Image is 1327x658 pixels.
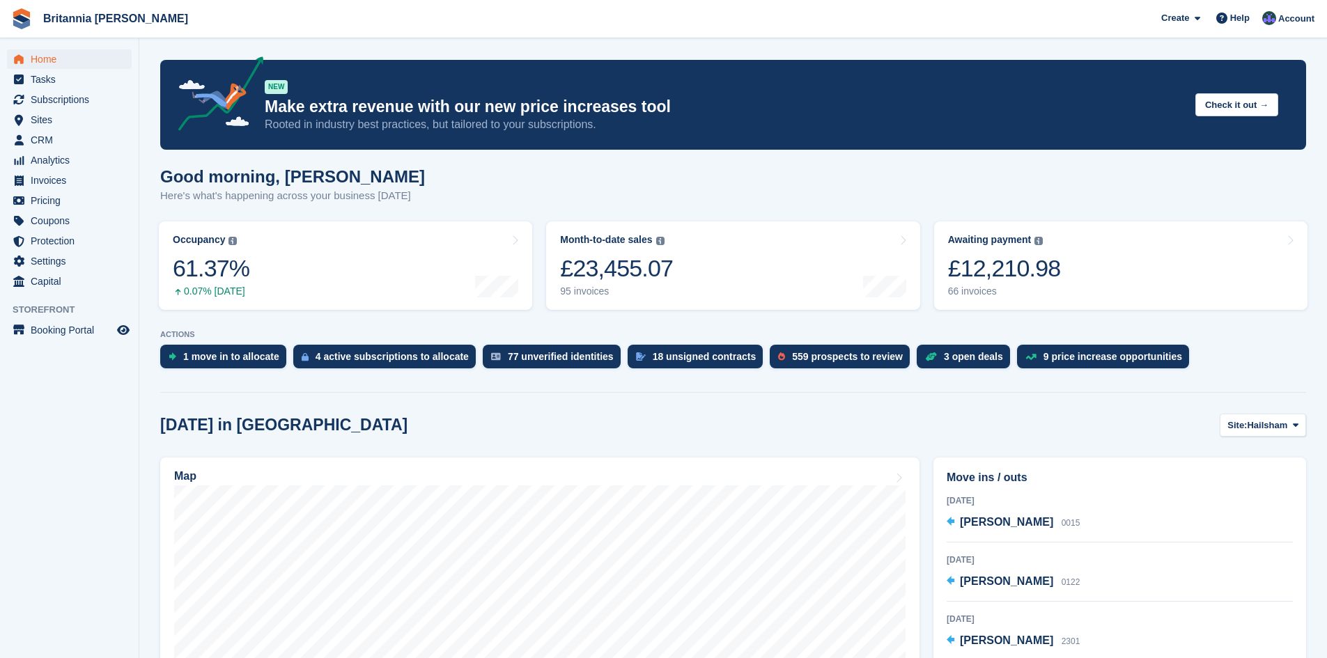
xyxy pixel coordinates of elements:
span: Home [31,49,114,69]
h1: Good morning, [PERSON_NAME] [160,167,425,186]
a: [PERSON_NAME] 2301 [947,632,1080,650]
span: Booking Portal [31,320,114,340]
a: menu [7,211,132,230]
h2: [DATE] in [GEOGRAPHIC_DATA] [160,416,408,434]
button: Check it out → [1195,93,1278,116]
div: 1 move in to allocate [183,351,279,362]
a: [PERSON_NAME] 0015 [947,514,1080,532]
span: [PERSON_NAME] [960,516,1053,528]
img: Lee Cradock [1262,11,1276,25]
span: Subscriptions [31,90,114,109]
button: Site: Hailsham [1220,414,1306,437]
span: Sites [31,110,114,130]
p: Make extra revenue with our new price increases tool [265,97,1184,117]
a: menu [7,130,132,150]
a: 9 price increase opportunities [1017,345,1196,375]
img: deal-1b604bf984904fb50ccaf53a9ad4b4a5d6e5aea283cecdc64d6e3604feb123c2.svg [925,352,937,361]
div: Awaiting payment [948,234,1032,246]
span: Settings [31,251,114,271]
a: menu [7,272,132,291]
span: Tasks [31,70,114,89]
img: verify_identity-adf6edd0f0f0b5bbfe63781bf79b02c33cf7c696d77639b501bdc392416b5a36.svg [491,352,501,361]
p: ACTIONS [160,330,1306,339]
img: icon-info-grey-7440780725fd019a000dd9b08b2336e03edf1995a4989e88bcd33f0948082b44.svg [656,237,665,245]
a: 4 active subscriptions to allocate [293,345,483,375]
a: Preview store [115,322,132,338]
p: Rooted in industry best practices, but tailored to your subscriptions. [265,117,1184,132]
img: price-adjustments-announcement-icon-8257ccfd72463d97f412b2fc003d46551f7dbcb40ab6d574587a9cd5c0d94... [166,56,264,136]
a: menu [7,70,132,89]
span: 0122 [1062,577,1080,587]
div: [DATE] [947,494,1293,507]
div: 95 invoices [560,285,673,297]
img: icon-info-grey-7440780725fd019a000dd9b08b2336e03edf1995a4989e88bcd33f0948082b44.svg [1034,237,1043,245]
span: 0015 [1062,518,1080,528]
a: 559 prospects to review [770,345,917,375]
div: 559 prospects to review [792,351,903,362]
div: Month-to-date sales [560,234,652,246]
span: [PERSON_NAME] [960,575,1053,587]
span: Storefront [13,303,139,317]
h2: Map [174,470,196,483]
img: stora-icon-8386f47178a22dfd0bd8f6a31ec36ba5ce8667c1dd55bd0f319d3a0aa187defe.svg [11,8,32,29]
div: £23,455.07 [560,254,673,283]
span: Account [1278,12,1314,26]
div: 66 invoices [948,285,1061,297]
span: [PERSON_NAME] [960,634,1053,646]
div: [DATE] [947,613,1293,625]
a: [PERSON_NAME] 0122 [947,573,1080,591]
img: prospect-51fa495bee0391a8d652442698ab0144808aea92771e9ea1ae160a38d050c398.svg [778,352,785,361]
div: Occupancy [173,234,225,246]
span: Coupons [31,211,114,230]
div: [DATE] [947,554,1293,566]
a: 77 unverified identities [483,345,628,375]
img: active_subscription_to_allocate_icon-d502201f5373d7db506a760aba3b589e785aa758c864c3986d89f69b8ff3... [302,352,309,361]
span: Pricing [31,191,114,210]
a: 3 open deals [917,345,1017,375]
span: Analytics [31,150,114,170]
div: NEW [265,80,288,94]
div: 61.37% [173,254,249,283]
img: icon-info-grey-7440780725fd019a000dd9b08b2336e03edf1995a4989e88bcd33f0948082b44.svg [228,237,237,245]
span: Create [1161,11,1189,25]
a: menu [7,191,132,210]
span: Capital [31,272,114,291]
img: contract_signature_icon-13c848040528278c33f63329250d36e43548de30e8caae1d1a13099fd9432cc5.svg [636,352,646,361]
span: Protection [31,231,114,251]
a: menu [7,320,132,340]
p: Here's what's happening across your business [DATE] [160,188,425,204]
span: Help [1230,11,1250,25]
a: menu [7,90,132,109]
a: menu [7,150,132,170]
a: Occupancy 61.37% 0.07% [DATE] [159,221,532,310]
span: Site: [1227,418,1247,432]
span: Invoices [31,171,114,190]
div: £12,210.98 [948,254,1061,283]
h2: Move ins / outs [947,469,1293,486]
div: 77 unverified identities [508,351,614,362]
a: Month-to-date sales £23,455.07 95 invoices [546,221,919,310]
span: 2301 [1062,636,1080,646]
a: menu [7,231,132,251]
a: menu [7,171,132,190]
a: Awaiting payment £12,210.98 66 invoices [934,221,1307,310]
span: Hailsham [1247,418,1287,432]
a: menu [7,110,132,130]
div: 0.07% [DATE] [173,285,249,297]
div: 3 open deals [944,351,1003,362]
a: menu [7,251,132,271]
a: 1 move in to allocate [160,345,293,375]
div: 18 unsigned contracts [653,351,756,362]
a: 18 unsigned contracts [628,345,770,375]
a: menu [7,49,132,69]
img: move_ins_to_allocate_icon-fdf77a2bb77ea45bf5b3d319d69a93e2d87916cf1d5bf7949dd705db3b84f3ca.svg [169,352,176,361]
div: 9 price increase opportunities [1043,351,1182,362]
img: price_increase_opportunities-93ffe204e8149a01c8c9dc8f82e8f89637d9d84a8eef4429ea346261dce0b2c0.svg [1025,354,1037,360]
div: 4 active subscriptions to allocate [316,351,469,362]
span: CRM [31,130,114,150]
a: Britannia [PERSON_NAME] [38,7,194,30]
